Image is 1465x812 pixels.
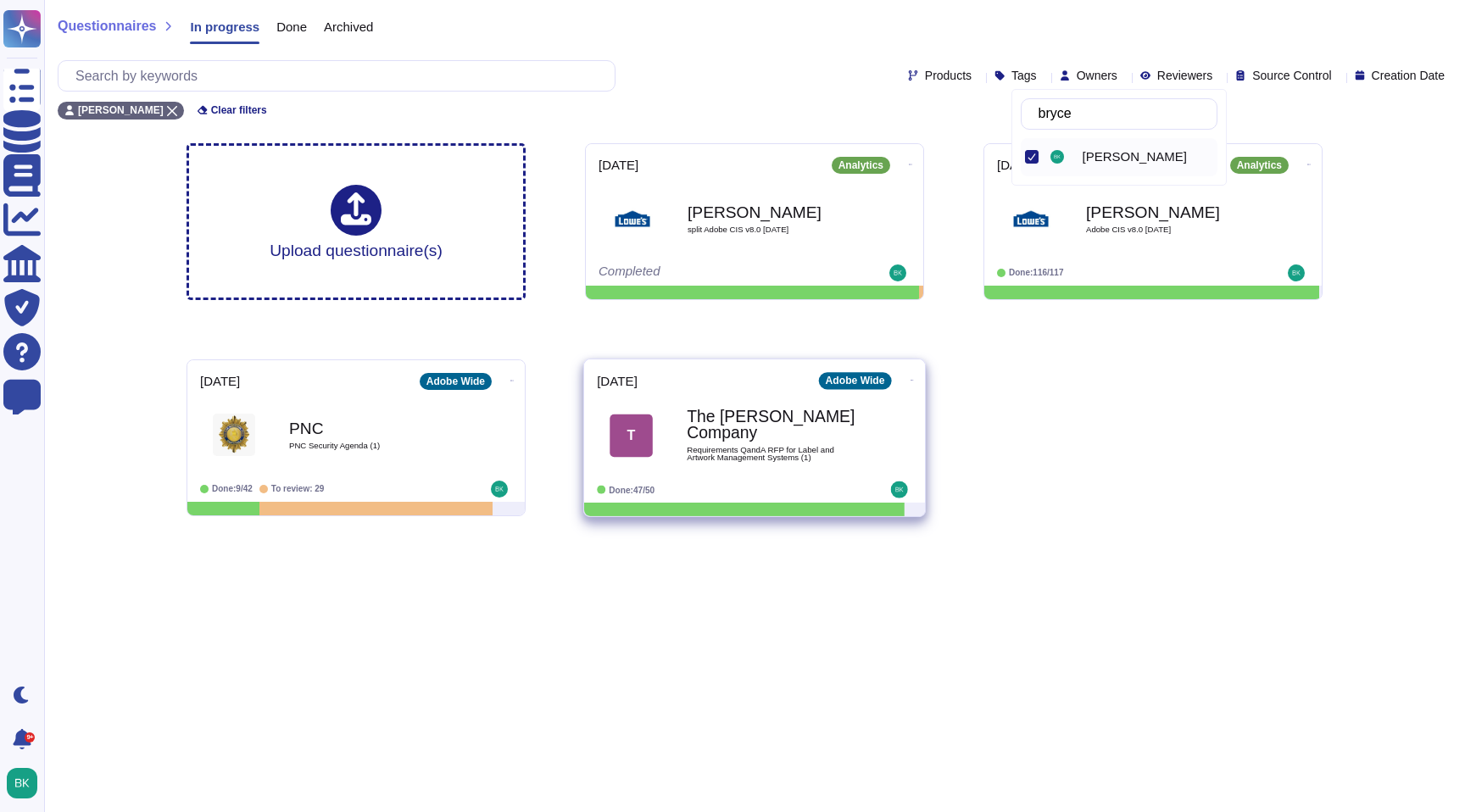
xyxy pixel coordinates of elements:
img: Logo [213,414,255,456]
div: T [610,414,653,456]
span: [DATE] [200,375,240,387]
input: Search by keywords [1030,99,1217,129]
span: PNC Security Agenda (1) [289,442,459,450]
span: Clear filters [211,105,267,115]
span: [DATE] [597,375,638,387]
span: [DATE] [599,159,638,171]
span: Archived [324,20,373,33]
img: Logo [1010,197,1052,240]
span: Products [925,70,972,81]
img: user [891,481,908,498]
button: user [3,765,49,802]
span: Done [276,20,307,33]
img: user [491,481,508,498]
img: user [7,768,37,798]
span: Done: 9/42 [212,484,253,493]
div: Adobe Wide [819,372,892,389]
span: Done: 47/50 [609,485,655,494]
img: user [1050,150,1064,164]
span: In progress [190,20,259,33]
span: [PERSON_NAME] [1083,149,1187,164]
div: Bryce Kaline [1083,149,1211,164]
div: Bryce Kaline [1047,147,1076,167]
div: Analytics [1230,157,1289,174]
span: Questionnaires [58,19,156,33]
b: The [PERSON_NAME] Company [687,409,858,442]
span: Tags [1011,70,1037,81]
span: Adobe CIS v8.0 [DATE] [1086,225,1256,234]
div: Upload questionnaire(s) [270,185,443,259]
input: Search by keywords [67,61,615,91]
span: split Adobe CIS v8.0 [DATE] [688,225,857,234]
span: Reviewers [1157,70,1212,81]
span: Owners [1077,70,1117,81]
div: Bryce Kaline [1047,138,1217,176]
div: Adobe Wide [420,373,492,390]
img: user [1288,264,1305,281]
span: Done: 116/117 [1009,268,1064,277]
div: Analytics [832,157,890,174]
b: PNC [289,420,459,437]
span: Requirements QandA RFP for Label and Artwork Management Systems (1) [687,446,858,462]
span: Creation Date [1372,70,1445,81]
span: [PERSON_NAME] [78,105,164,115]
b: [PERSON_NAME] [1086,204,1256,220]
img: user [889,264,906,281]
b: [PERSON_NAME] [688,204,857,220]
span: Source Control [1252,70,1331,81]
div: Completed [599,264,806,281]
img: Logo [611,197,654,240]
div: 9+ [25,732,35,742]
span: [DATE] [997,159,1037,171]
span: To review: 29 [271,484,325,493]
